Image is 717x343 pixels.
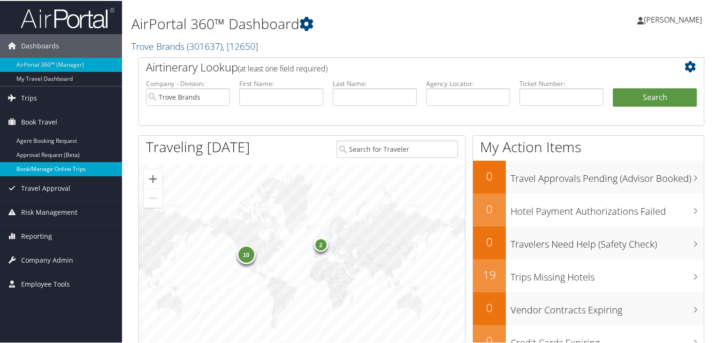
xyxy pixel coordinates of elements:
[222,39,258,52] span: , [ 12650 ]
[473,160,704,193] a: 0Travel Approvals Pending (Advisor Booked)
[21,200,77,223] span: Risk Management
[146,78,230,87] label: Company - Division:
[473,226,704,258] a: 0Travelers Need Help (Safety Check)
[21,33,59,57] span: Dashboards
[613,87,697,106] button: Search
[511,298,704,316] h3: Vendor Contracts Expiring
[511,199,704,217] h3: Hotel Payment Authorizations Failed
[473,167,506,183] h2: 0
[336,140,458,157] input: Search for Traveler
[146,136,250,156] h1: Traveling [DATE]
[21,272,70,295] span: Employee Tools
[146,58,650,74] h2: Airtinerary Lookup
[473,136,704,156] h1: My Action Items
[21,248,73,271] span: Company Admin
[131,39,258,52] a: Trove Brands
[473,266,506,282] h2: 19
[21,224,52,247] span: Reporting
[313,236,328,250] div: 2
[644,14,702,24] span: [PERSON_NAME]
[511,166,704,184] h3: Travel Approvals Pending (Advisor Booked)
[473,299,506,315] h2: 0
[144,169,162,187] button: Zoom in
[473,200,506,216] h2: 0
[21,109,57,133] span: Book Travel
[238,62,328,73] span: (at least one field required)
[473,233,506,249] h2: 0
[333,78,417,87] label: Last Name:
[236,244,255,263] div: 10
[144,188,162,207] button: Zoom out
[187,39,222,52] span: ( 301637 )
[511,232,704,250] h3: Travelers Need Help (Safety Check)
[21,176,70,199] span: Travel Approval
[637,5,711,33] a: [PERSON_NAME]
[519,78,603,87] label: Ticket Number:
[131,13,518,33] h1: AirPortal 360™ Dashboard
[239,78,323,87] label: First Name:
[473,291,704,324] a: 0Vendor Contracts Expiring
[21,6,114,28] img: airportal-logo.png
[21,86,37,109] span: Trips
[473,258,704,291] a: 19Trips Missing Hotels
[473,193,704,226] a: 0Hotel Payment Authorizations Failed
[511,265,704,283] h3: Trips Missing Hotels
[426,78,510,87] label: Agency Locator:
